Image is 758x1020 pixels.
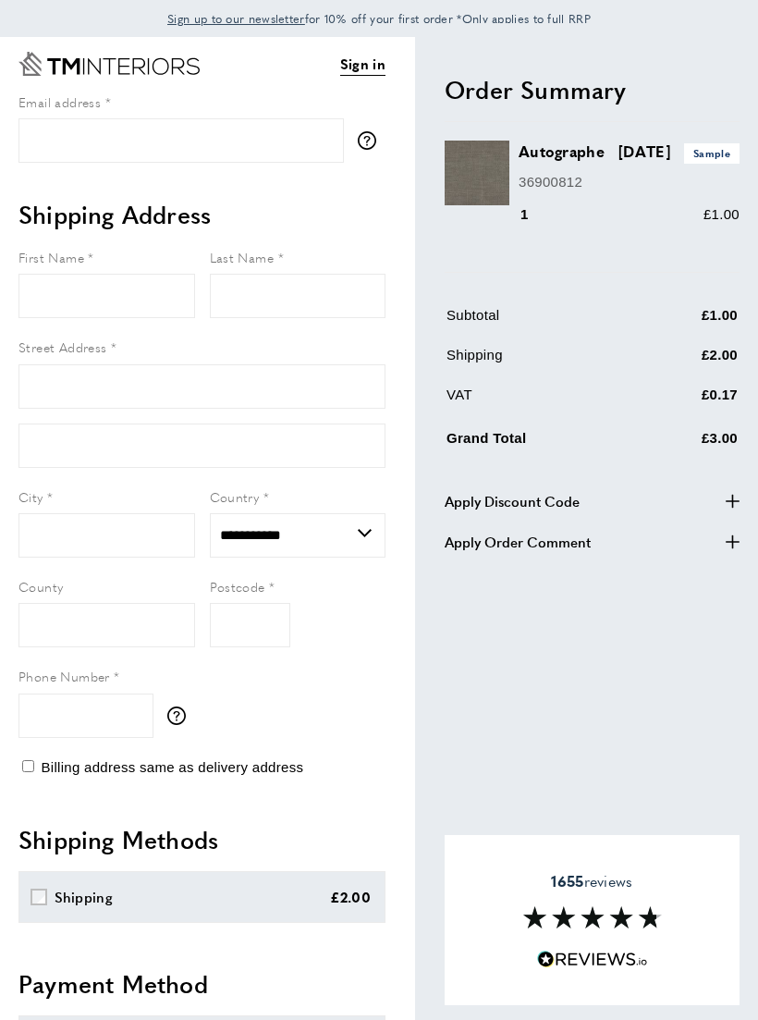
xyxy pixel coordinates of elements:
[648,424,738,463] td: £3.00
[445,531,591,553] span: Apply Order Comment
[167,10,305,27] span: Sign up to our newsletter
[648,304,738,340] td: £1.00
[22,760,34,772] input: Billing address same as delivery address
[18,198,385,231] h2: Shipping Address
[445,490,580,512] span: Apply Discount Code
[18,487,43,506] span: City
[358,131,385,150] button: More information
[519,203,555,226] div: 1
[18,577,63,596] span: County
[167,9,305,28] a: Sign up to our newsletter
[18,967,385,1001] h2: Payment Method
[551,870,583,891] strong: 1655
[18,248,84,266] span: First Name
[210,248,275,266] span: Last Name
[167,10,591,27] span: for 10% off your first order *Only applies to full RRP
[684,143,740,163] span: Sample
[648,344,738,380] td: £2.00
[648,384,738,420] td: £0.17
[18,52,200,76] a: Go to Home page
[446,344,646,380] td: Shipping
[618,141,670,162] a: [DATE]
[18,92,101,111] span: Email address
[445,73,740,106] h2: Order Summary
[445,141,509,205] img: Autographe 3690 08 12
[551,872,632,891] span: reviews
[210,577,265,596] span: Postcode
[340,53,385,76] a: Sign in
[18,667,110,685] span: Phone Number
[446,384,646,420] td: VAT
[537,951,648,968] img: Reviews.io 5 stars
[446,304,646,340] td: Subtotal
[18,823,385,856] h2: Shipping Methods
[446,424,646,463] td: Grand Total
[519,171,740,193] p: 36900812
[18,338,107,356] span: Street Address
[210,487,260,506] span: Country
[519,141,740,163] h3: Autographe
[703,206,740,222] span: £1.00
[41,759,303,775] span: Billing address same as delivery address
[330,886,372,908] div: £2.00
[55,886,113,908] div: Shipping
[167,707,195,725] button: More information
[523,906,662,928] img: Reviews section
